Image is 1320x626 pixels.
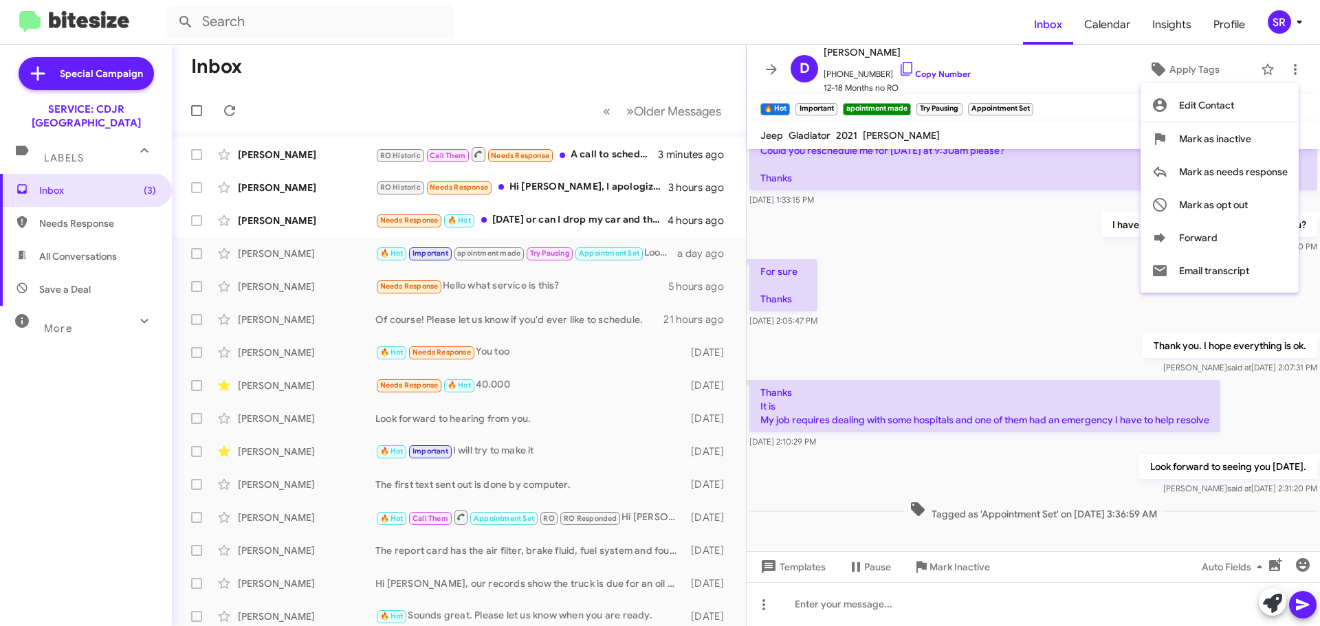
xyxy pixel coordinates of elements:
button: Forward [1141,221,1299,254]
span: Edit Contact [1179,89,1234,122]
button: Email transcript [1141,254,1299,287]
span: Mark as needs response [1179,155,1288,188]
span: Mark as opt out [1179,188,1248,221]
span: Mark as inactive [1179,122,1251,155]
